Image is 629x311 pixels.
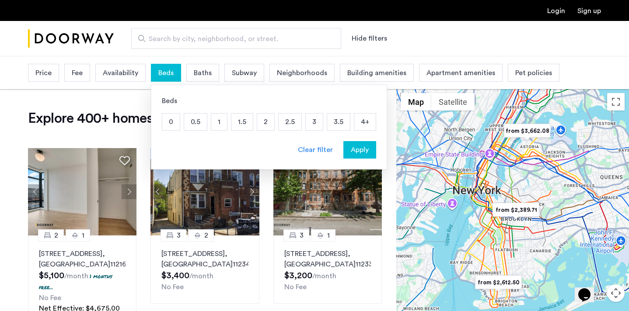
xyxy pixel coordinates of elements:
[279,114,301,130] p: 2.5
[162,96,376,106] div: Beds
[298,145,333,155] div: Clear filter
[426,68,495,78] span: Apartment amenities
[575,276,603,302] iframe: chat widget
[347,68,406,78] span: Building amenities
[231,114,253,130] p: 1.5
[232,68,257,78] span: Subway
[103,68,138,78] span: Availability
[162,114,180,130] p: 0
[184,114,207,130] p: 0.5
[158,68,174,78] span: Beds
[327,114,350,130] p: 3.5
[211,114,227,130] p: 1
[343,141,376,159] button: button
[257,114,274,130] p: 2
[194,68,212,78] span: Baths
[547,7,565,14] a: Login
[577,7,601,14] a: Registration
[72,68,83,78] span: Fee
[354,114,376,130] p: 4+
[277,68,327,78] span: Neighborhoods
[35,68,52,78] span: Price
[515,68,552,78] span: Pet policies
[28,22,114,55] img: logo
[306,114,323,130] p: 3
[131,28,341,49] input: Apartment Search
[149,34,317,44] span: Search by city, neighborhood, or street.
[351,145,369,155] span: Apply
[28,22,114,55] a: Cazamio Logo
[352,33,387,44] button: Show or hide filters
